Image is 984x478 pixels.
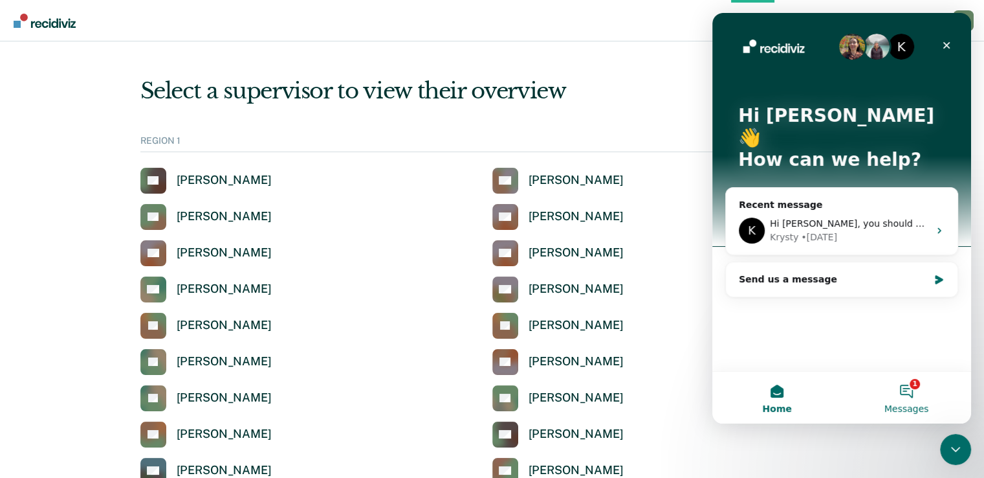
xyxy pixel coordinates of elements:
[529,391,624,405] div: [PERSON_NAME]
[492,204,624,230] a: [PERSON_NAME]
[529,245,624,260] div: [PERSON_NAME]
[50,391,79,400] span: Home
[140,277,272,302] a: [PERSON_NAME]
[529,173,624,188] div: [PERSON_NAME]
[140,422,272,448] a: [PERSON_NAME]
[492,349,624,375] a: [PERSON_NAME]
[492,168,624,194] a: [PERSON_NAME]
[177,354,272,369] div: [PERSON_NAME]
[140,385,272,411] a: [PERSON_NAME]
[529,209,624,224] div: [PERSON_NAME]
[140,78,844,104] div: Select a supervisor to view their overview
[58,218,86,231] div: Krysty
[177,463,272,478] div: [PERSON_NAME]
[953,10,974,31] div: J S
[14,14,76,28] img: Recidiviz
[492,240,624,266] a: [PERSON_NAME]
[492,277,624,302] a: [PERSON_NAME]
[177,245,272,260] div: [PERSON_NAME]
[492,385,624,411] a: [PERSON_NAME]
[177,209,272,224] div: [PERSON_NAME]
[529,318,624,333] div: [PERSON_NAME]
[953,10,974,31] button: Profile dropdown button
[140,135,844,152] div: REGION 1
[13,249,246,284] div: Send us a message
[177,282,272,297] div: [PERSON_NAME]
[712,13,971,424] iframe: Intercom live chat
[140,313,272,339] a: [PERSON_NAME]
[940,434,971,465] iframe: Intercom live chat
[140,240,272,266] a: [PERSON_NAME]
[58,205,614,216] span: Hi [PERSON_NAME], you should be able to see the client under the Pending tab for ERS and edit the...
[177,318,272,333] div: [PERSON_NAME]
[529,282,624,297] div: [PERSON_NAME]
[492,313,624,339] a: [PERSON_NAME]
[177,427,272,442] div: [PERSON_NAME]
[177,391,272,405] div: [PERSON_NAME]
[492,422,624,448] a: [PERSON_NAME]
[529,463,624,478] div: [PERSON_NAME]
[89,218,125,231] div: • [DATE]
[529,427,624,442] div: [PERSON_NAME]
[140,168,272,194] a: [PERSON_NAME]
[140,349,272,375] a: [PERSON_NAME]
[140,204,272,230] a: [PERSON_NAME]
[27,260,216,273] div: Send us a message
[172,391,217,400] span: Messages
[177,173,272,188] div: [PERSON_NAME]
[223,21,246,44] div: Close
[529,354,624,369] div: [PERSON_NAME]
[129,359,259,411] button: Messages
